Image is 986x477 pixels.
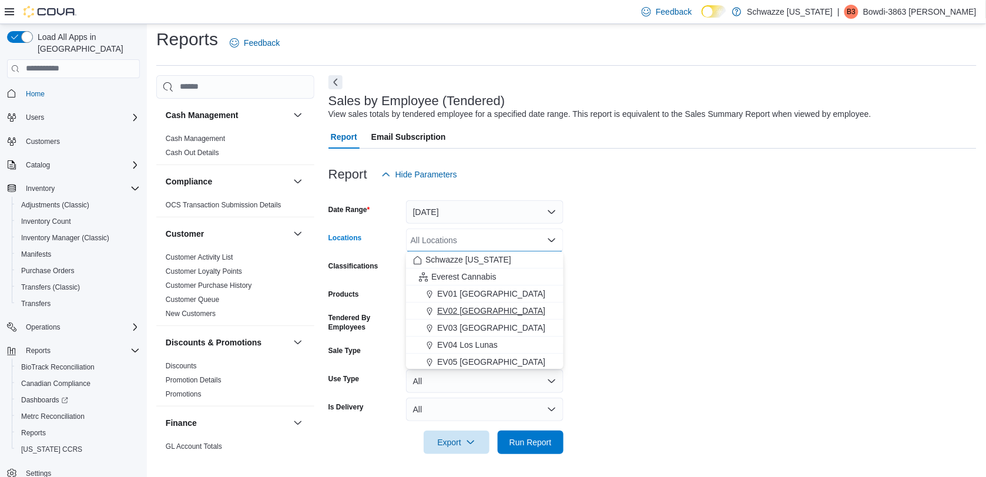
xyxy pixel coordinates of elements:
span: Promotions [166,389,202,399]
button: BioTrack Reconciliation [12,359,145,375]
span: Reports [21,344,140,358]
button: Customer [291,227,305,241]
span: Dashboards [21,395,68,405]
button: Customers [2,133,145,150]
span: Adjustments (Classic) [21,200,89,210]
a: BioTrack Reconciliation [16,360,99,374]
span: Feedback [244,37,280,49]
a: OCS Transaction Submission Details [166,201,281,209]
span: Dashboards [16,393,140,407]
a: Reports [16,426,51,440]
span: Transfers [21,299,51,308]
span: Operations [21,320,140,334]
button: Finance [166,417,289,429]
span: OCS Transaction Submission Details [166,200,281,210]
p: Bowdi-3863 [PERSON_NAME] [863,5,977,19]
h3: Customer [166,228,204,240]
span: Metrc Reconciliation [16,409,140,424]
span: BioTrack Reconciliation [16,360,140,374]
a: Customer Activity List [166,253,233,261]
a: Promotions [166,390,202,398]
button: Discounts & Promotions [166,337,289,348]
span: Home [26,89,45,99]
button: Canadian Compliance [12,375,145,392]
span: New Customers [166,309,216,318]
span: Operations [26,323,61,332]
span: Manifests [21,250,51,259]
span: Transfers (Classic) [16,280,140,294]
span: Home [21,86,140,101]
button: EV05 [GEOGRAPHIC_DATA] [406,354,564,371]
h3: Discounts & Promotions [166,337,261,348]
button: Transfers (Classic) [12,279,145,295]
span: EV04 Los Lunas [437,339,498,351]
button: Export [424,431,489,454]
a: Customer Queue [166,295,219,304]
span: Report [331,125,357,149]
span: Inventory [26,184,55,193]
button: Reports [12,425,145,441]
a: Customers [21,135,65,149]
span: Customers [26,137,60,146]
a: Home [21,87,49,101]
span: Reports [21,428,46,438]
span: Adjustments (Classic) [16,198,140,212]
button: Adjustments (Classic) [12,197,145,213]
span: Customers [21,134,140,149]
button: Customer [166,228,289,240]
span: [US_STATE] CCRS [21,445,82,454]
div: Finance [156,439,314,472]
div: Cash Management [156,132,314,164]
label: Date Range [328,205,370,214]
a: Cash Management [166,135,225,143]
label: Locations [328,233,362,243]
button: Catalog [21,158,55,172]
button: Compliance [291,174,305,189]
button: Transfers [12,295,145,312]
a: Transfers (Classic) [16,280,85,294]
span: Schwazze [US_STATE] [425,254,511,266]
a: Dashboards [12,392,145,408]
button: EV01 [GEOGRAPHIC_DATA] [406,285,564,303]
button: Users [2,109,145,126]
span: EV01 [GEOGRAPHIC_DATA] [437,288,545,300]
input: Dark Mode [702,5,726,18]
span: Reports [26,346,51,355]
button: Inventory Count [12,213,145,230]
span: B3 [847,5,856,19]
span: Reports [16,426,140,440]
span: Transfers [16,297,140,311]
span: Inventory Manager (Classic) [16,231,140,245]
h1: Reports [156,28,218,51]
button: Operations [21,320,65,334]
button: Everest Cannabis [406,268,564,285]
button: [DATE] [406,200,564,224]
span: Inventory Manager (Classic) [21,233,109,243]
a: Cash Out Details [166,149,219,157]
button: Schwazze [US_STATE] [406,251,564,268]
h3: Compliance [166,176,212,187]
button: Hide Parameters [377,163,462,186]
span: Promotion Details [166,375,222,385]
button: Operations [2,319,145,335]
label: Tendered By Employees [328,313,401,332]
button: Users [21,110,49,125]
a: Promotion Details [166,376,222,384]
button: Next [328,75,343,89]
a: Inventory Count [16,214,76,229]
span: Users [26,113,44,122]
button: Inventory Manager (Classic) [12,230,145,246]
label: Is Delivery [328,402,364,412]
span: Discounts [166,361,197,371]
a: Customer Loyalty Points [166,267,242,276]
span: Customer Purchase History [166,281,252,290]
div: Bowdi-3863 Thompson [844,5,858,19]
span: EV02 [GEOGRAPHIC_DATA] [437,305,545,317]
button: EV03 [GEOGRAPHIC_DATA] [406,320,564,337]
a: Dashboards [16,393,73,407]
span: Manifests [16,247,140,261]
a: Adjustments (Classic) [16,198,94,212]
a: [US_STATE] CCRS [16,442,87,456]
